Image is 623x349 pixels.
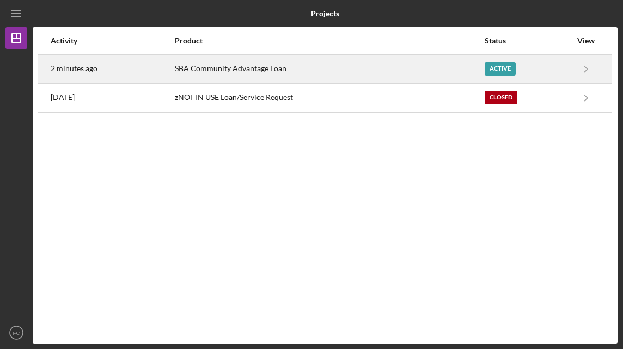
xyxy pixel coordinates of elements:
button: FC [5,322,27,344]
div: Product [175,36,484,45]
div: View [572,36,600,45]
text: FC [13,330,20,336]
div: Closed [485,91,517,104]
time: 2025-08-19 15:20 [51,64,97,73]
div: zNOT IN USE Loan/Service Request [175,84,484,111]
time: 2023-02-17 17:53 [51,93,75,102]
div: Status [485,36,571,45]
div: Activity [51,36,174,45]
b: Projects [311,9,339,18]
div: Active [485,62,516,76]
div: SBA Community Advantage Loan [175,55,484,83]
